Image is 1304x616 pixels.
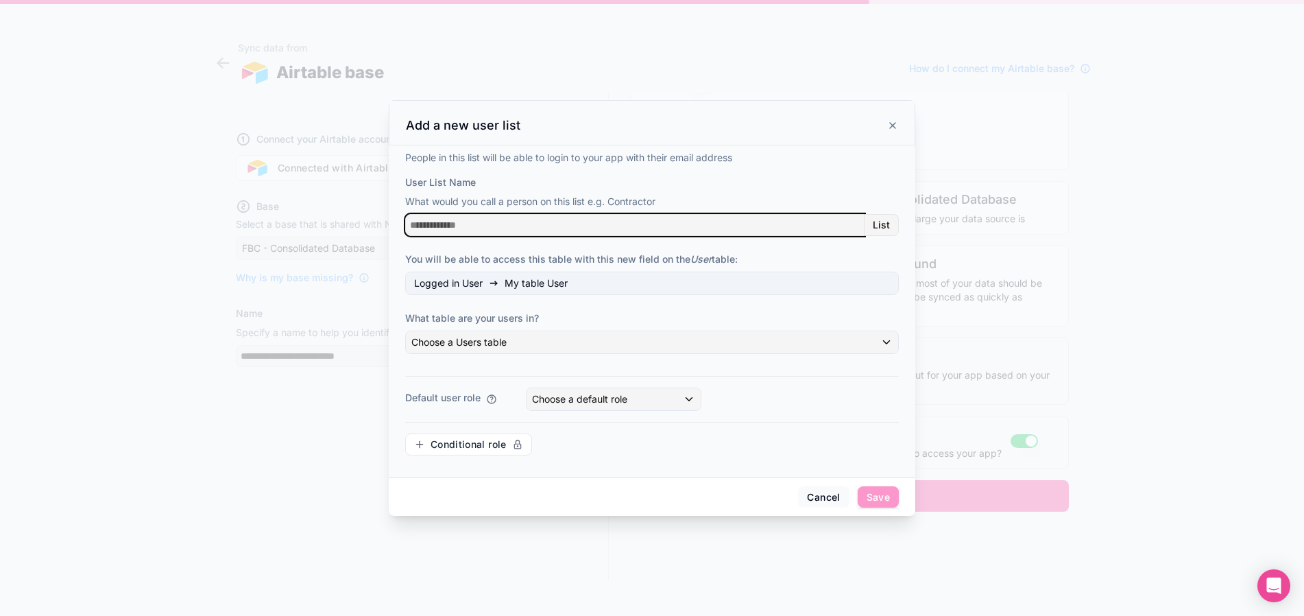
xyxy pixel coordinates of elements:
button: Choose a default role [526,388,701,411]
div: Open Intercom Messenger [1257,569,1290,602]
label: What table are your users in? [405,311,899,325]
span: My table User [505,276,568,290]
span: Logged in User [414,276,483,290]
input: display-name [405,214,865,236]
button: Choose a Users table [405,331,899,354]
span: List [873,219,890,231]
span: Choose a Users table [411,336,507,348]
button: Cancel [798,486,849,508]
em: User [690,253,712,265]
span: You will be able to access this table with this new field on the table: [405,253,738,265]
span: Choose a default role [532,393,627,405]
label: Default user role [405,391,481,405]
label: User List Name [405,176,476,189]
h3: Add a new user list [406,117,520,134]
button: Conditional role [405,434,532,455]
p: What would you call a person on this list e.g. Contractor [405,195,899,209]
p: People in this list will be able to login to your app with their email address [405,151,899,165]
span: Conditional role [431,438,507,451]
